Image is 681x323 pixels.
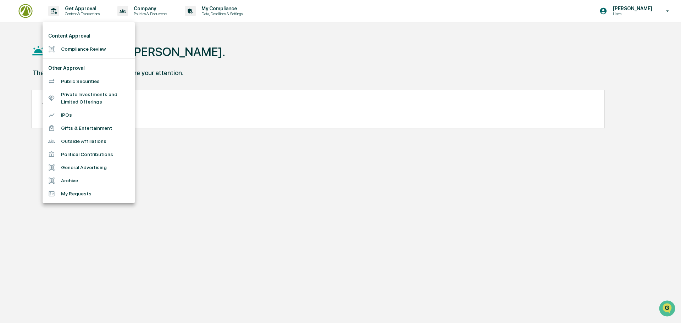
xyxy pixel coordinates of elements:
span: Preclearance [14,89,46,96]
span: Data Lookup [14,103,45,110]
li: Compliance Review [43,43,135,56]
a: 🖐️Preclearance [4,87,49,99]
iframe: Open customer support [658,300,677,319]
a: 🔎Data Lookup [4,100,48,113]
li: My Requests [43,187,135,200]
li: Other Approval [43,62,135,75]
div: We're available if you need us! [24,61,90,67]
li: Gifts & Entertainment [43,122,135,135]
div: 🗄️ [51,90,57,96]
li: Political Contributions [43,148,135,161]
div: Start new chat [24,54,116,61]
span: Attestations [59,89,88,96]
li: General Advertising [43,161,135,174]
li: Content Approval [43,29,135,43]
span: Pylon [71,120,86,126]
li: Outside Affiliations [43,135,135,148]
div: 🔎 [7,104,13,109]
a: Powered byPylon [50,120,86,126]
li: Private Investments and Limited Offerings [43,88,135,108]
a: 🗄️Attestations [49,87,91,99]
li: Archive [43,174,135,187]
p: How can we help? [7,15,129,26]
li: Public Securities [43,75,135,88]
img: 1746055101610-c473b297-6a78-478c-a979-82029cc54cd1 [7,54,20,67]
button: Start new chat [121,56,129,65]
li: IPOs [43,108,135,122]
div: 🖐️ [7,90,13,96]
